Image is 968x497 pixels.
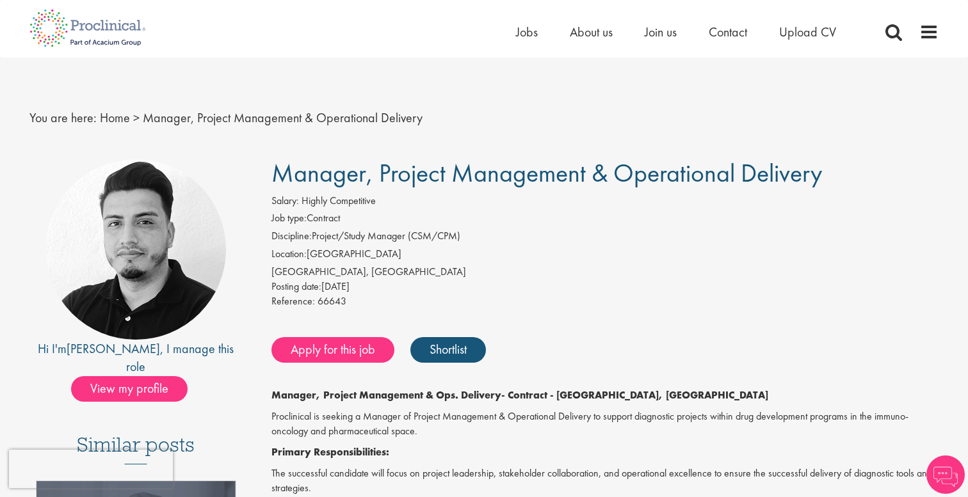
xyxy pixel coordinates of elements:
[516,24,538,40] a: Jobs
[271,229,939,247] li: Project/Study Manager (CSM/CPM)
[271,466,939,496] p: The successful candidate will focus on project leadership, stakeholder collaboration, and operati...
[271,337,394,363] a: Apply for this job
[71,379,200,395] a: View my profile
[709,24,747,40] a: Contact
[271,194,299,209] label: Salary:
[570,24,613,40] a: About us
[271,409,939,439] p: Proclinical is seeking a Manager of Project Management & Operational Delivery to support diagnost...
[271,157,822,189] span: Manager, Project Management & Operational Delivery
[271,280,939,294] div: [DATE]
[29,340,243,376] div: Hi I'm , I manage this role
[100,109,130,126] a: breadcrumb link
[271,247,307,262] label: Location:
[71,376,188,402] span: View my profile
[271,211,307,226] label: Job type:
[45,159,226,340] img: imeage of recruiter Anderson Maldonado
[9,450,173,488] iframe: reCAPTCHA
[318,294,346,308] span: 66643
[271,211,939,229] li: Contract
[77,434,195,464] h3: Similar posts
[143,109,423,126] span: Manager, Project Management & Operational Delivery
[302,194,376,207] span: Highly Competitive
[926,455,965,494] img: Chatbot
[271,265,939,280] div: [GEOGRAPHIC_DATA], [GEOGRAPHIC_DATA]
[29,109,97,126] span: You are here:
[271,247,939,265] li: [GEOGRAPHIC_DATA]
[133,109,140,126] span: >
[501,388,768,402] strong: - Contract - [GEOGRAPHIC_DATA], [GEOGRAPHIC_DATA]
[271,229,312,244] label: Discipline:
[271,280,321,293] span: Posting date:
[271,388,501,402] strong: Manager, Project Management & Ops. Delivery
[271,294,315,309] label: Reference:
[645,24,677,40] a: Join us
[271,445,389,459] strong: Primary Responsibilities:
[410,337,486,363] a: Shortlist
[67,340,160,357] a: [PERSON_NAME]
[779,24,836,40] a: Upload CV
